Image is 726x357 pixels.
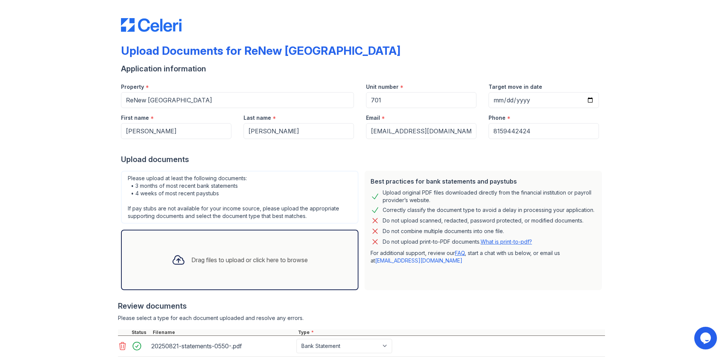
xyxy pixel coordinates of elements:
label: Unit number [366,83,399,91]
label: First name [121,114,149,122]
a: FAQ [455,250,465,256]
div: Review documents [118,301,605,311]
div: Drag files to upload or click here to browse [191,255,308,264]
label: Target move in date [489,83,542,91]
div: Best practices for bank statements and paystubs [371,177,596,186]
label: Email [366,114,380,122]
iframe: chat widget [694,327,718,349]
div: Application information [121,63,605,74]
div: Do not upload scanned, redacted, password protected, or modified documents. [383,216,583,225]
div: Do not combine multiple documents into one file. [383,227,504,236]
div: Filename [151,329,296,335]
a: [EMAIL_ADDRESS][DOMAIN_NAME] [375,257,462,264]
div: Upload documents [121,154,605,165]
div: Upload Documents for ReNew [GEOGRAPHIC_DATA] [121,44,400,57]
div: Please select a type for each document uploaded and resolve any errors. [118,314,605,322]
div: Please upload at least the following documents: • 3 months of most recent bank statements • 4 wee... [121,171,358,224]
div: Type [296,329,605,335]
label: Last name [244,114,271,122]
p: For additional support, review our , start a chat with us below, or email us at [371,249,596,264]
label: Property [121,83,144,91]
img: CE_Logo_Blue-a8612792a0a2168367f1c8372b55b34899dd931a85d93a1a3d3e32e68fde9ad4.png [121,18,181,32]
div: Upload original PDF files downloaded directly from the financial institution or payroll provider’... [383,189,596,204]
div: Correctly classify the document type to avoid a delay in processing your application. [383,206,594,215]
div: 20250821-statements-0550-.pdf [151,340,293,352]
label: Phone [489,114,506,122]
p: Do not upload print-to-PDF documents. [383,238,532,246]
div: Status [130,329,151,335]
a: What is print-to-pdf? [481,238,532,245]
